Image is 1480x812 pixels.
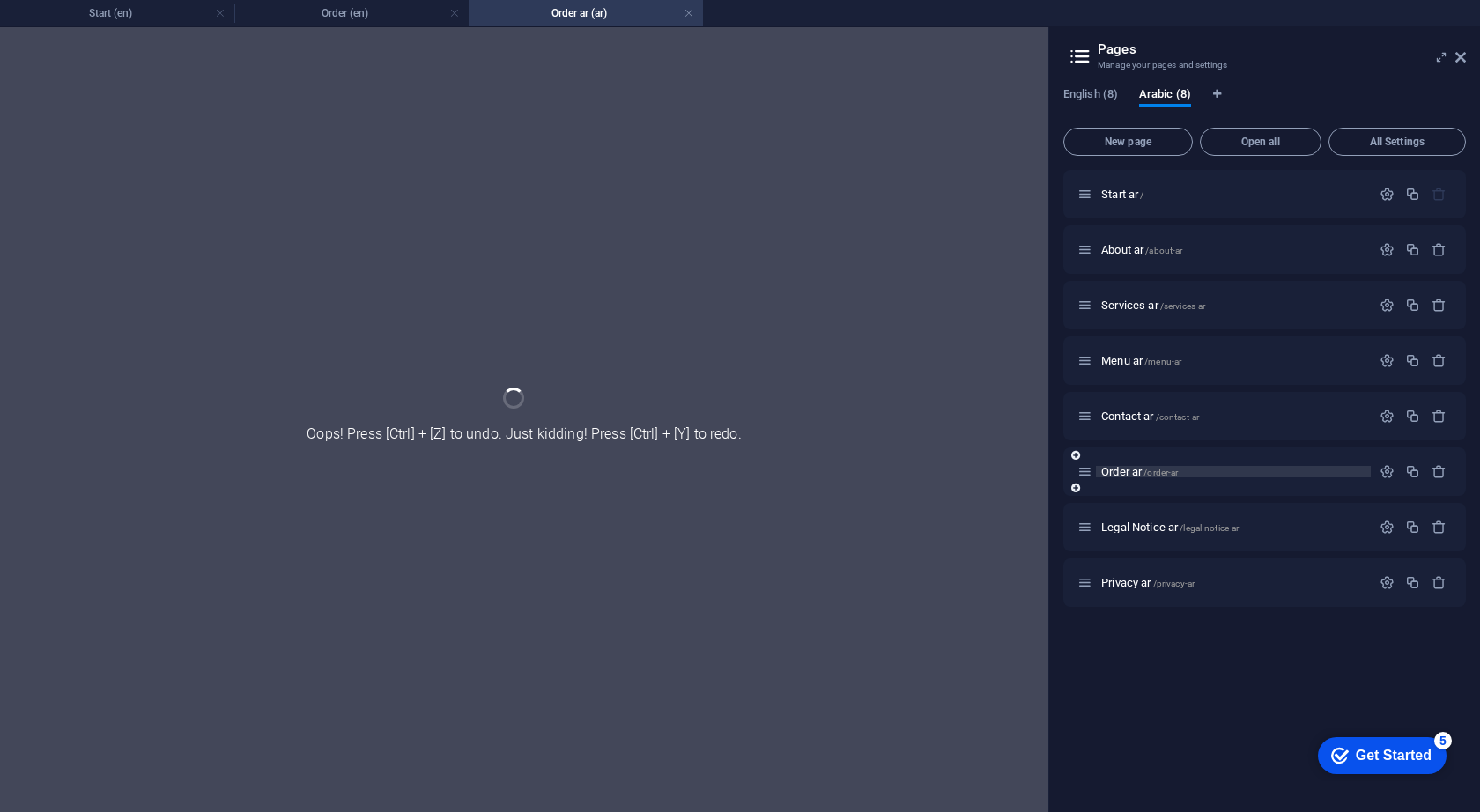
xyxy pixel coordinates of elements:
[1432,409,1447,424] div: Remove
[234,4,469,23] h4: Order (en)
[1096,355,1371,366] div: Menu ar/menu-ar
[1432,242,1447,257] div: Remove
[1432,575,1447,590] div: Remove
[1101,520,1239,534] span: Click to open page
[1096,577,1371,588] div: Privacy ar/privacy-ar
[1101,465,1178,478] span: Order ar
[1098,57,1431,73] h3: Manage your pages and settings
[1101,576,1195,589] span: Click to open page
[1380,353,1395,368] div: Settings
[1096,521,1371,533] div: Legal Notice ar/legal-notice-ar
[1096,244,1371,255] div: About ar/about-ar
[1096,299,1371,311] div: Services ar/services-ar
[1096,188,1371,200] div: Start ar/
[1380,187,1395,202] div: Settings
[1143,468,1178,477] span: /order-ar
[1101,354,1181,367] span: Menu ar
[1139,84,1191,108] span: Arabic (8)
[1380,575,1395,590] div: Settings
[1180,523,1239,533] span: /legal-notice-ar
[1098,41,1466,57] h2: Pages
[1405,242,1420,257] div: Duplicate
[14,9,143,46] div: Get Started 5 items remaining, 0% complete
[1101,410,1199,423] span: Contact ar
[130,4,148,21] div: 5
[1101,188,1143,201] span: Click to open page
[1145,246,1182,255] span: /about-ar
[1096,466,1371,477] div: Order ar/order-ar
[1208,137,1313,147] span: Open all
[1405,187,1420,202] div: Duplicate
[1432,464,1447,479] div: Remove
[1405,353,1420,368] div: Duplicate
[1200,128,1321,156] button: Open all
[1071,137,1185,147] span: New page
[1405,575,1420,590] div: Duplicate
[1101,299,1205,312] span: Services ar
[52,19,128,35] div: Get Started
[1380,298,1395,313] div: Settings
[1328,128,1466,156] button: All Settings
[1405,409,1420,424] div: Duplicate
[1096,410,1371,422] div: Contact ar/contact-ar
[1063,87,1466,121] div: Language Tabs
[1432,520,1447,535] div: Remove
[1063,84,1118,108] span: English (8)
[1101,243,1182,256] span: Click to open page
[1153,579,1195,588] span: /privacy-ar
[1380,520,1395,535] div: Settings
[1405,520,1420,535] div: Duplicate
[1432,187,1447,202] div: The startpage cannot be deleted
[1405,298,1420,313] div: Duplicate
[1432,298,1447,313] div: Remove
[1405,464,1420,479] div: Duplicate
[1144,357,1181,366] span: /menu-ar
[1063,128,1193,156] button: New page
[1380,409,1395,424] div: Settings
[1380,242,1395,257] div: Settings
[469,4,703,23] h4: Order ar (ar)
[1336,137,1458,147] span: All Settings
[1156,412,1200,422] span: /contact-ar
[1140,190,1143,200] span: /
[1432,353,1447,368] div: Remove
[1160,301,1206,311] span: /services-ar
[1380,464,1395,479] div: Settings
